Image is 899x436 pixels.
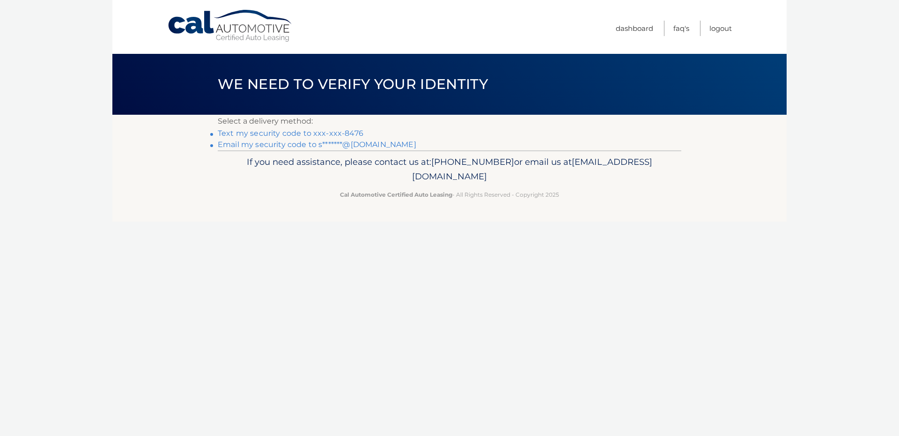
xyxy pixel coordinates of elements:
a: Logout [709,21,732,36]
a: FAQ's [673,21,689,36]
a: Dashboard [616,21,653,36]
a: Email my security code to s*******@[DOMAIN_NAME] [218,140,416,149]
a: Cal Automotive [167,9,294,43]
p: Select a delivery method: [218,115,681,128]
span: We need to verify your identity [218,75,488,93]
a: Text my security code to xxx-xxx-8476 [218,129,363,138]
p: If you need assistance, please contact us at: or email us at [224,155,675,185]
span: [PHONE_NUMBER] [431,156,514,167]
strong: Cal Automotive Certified Auto Leasing [340,191,452,198]
p: - All Rights Reserved - Copyright 2025 [224,190,675,200]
